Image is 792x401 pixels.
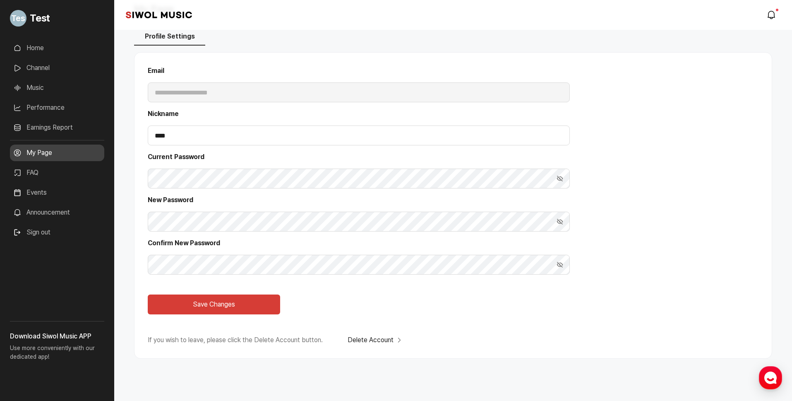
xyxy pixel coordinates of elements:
[764,7,780,23] a: modal.notifications
[107,263,159,283] a: Settings
[10,60,104,76] a: Channel
[550,212,570,232] button: Show Password
[134,28,205,46] button: Profile Settings
[10,331,104,341] h3: Download Siwol Music APP
[30,11,50,26] span: Test
[55,263,107,283] a: Messages
[69,275,93,282] span: Messages
[21,275,36,282] span: Home
[10,204,104,221] a: Announcement
[10,119,104,136] a: Earnings Report
[10,341,104,368] p: Use more conveniently with our dedicated app!
[10,7,104,30] a: Go to My Profile
[148,66,570,76] label: Email
[2,263,55,283] a: Home
[10,224,54,241] button: Sign out
[10,184,104,201] a: Events
[10,40,104,56] a: Home
[550,255,570,275] button: Show Password
[148,195,570,205] label: New Password
[148,255,570,275] input: Confirm New Password
[148,295,280,314] button: Save Changes
[148,238,570,248] label: Confirm New Password
[148,212,570,232] input: New Password
[148,152,570,162] label: Current Password
[148,335,323,345] p: If you wish to leave, please click the Delete Account button.
[550,169,570,188] button: Show Password
[122,275,143,282] span: Settings
[10,99,104,116] a: Performance
[10,164,104,181] a: FAQ
[148,109,570,119] label: Nickname
[10,80,104,96] a: Music
[348,335,403,345] button: Delete Account
[10,145,104,161] a: My Page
